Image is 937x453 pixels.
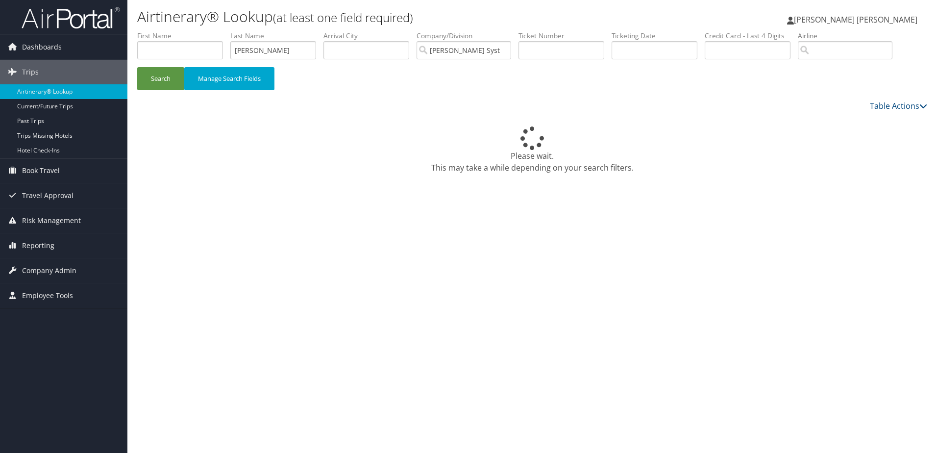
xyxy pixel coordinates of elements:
label: Ticketing Date [612,31,705,41]
span: Travel Approval [22,183,74,208]
span: [PERSON_NAME] [PERSON_NAME] [794,14,917,25]
span: Reporting [22,233,54,258]
label: Credit Card - Last 4 Digits [705,31,798,41]
button: Manage Search Fields [184,67,274,90]
button: Search [137,67,184,90]
img: airportal-logo.png [22,6,120,29]
a: [PERSON_NAME] [PERSON_NAME] [787,5,927,34]
span: Dashboards [22,35,62,59]
label: Arrival City [323,31,417,41]
label: Last Name [230,31,323,41]
label: First Name [137,31,230,41]
a: Table Actions [870,101,927,111]
h1: Airtinerary® Lookup [137,6,664,27]
span: Employee Tools [22,283,73,308]
label: Ticket Number [518,31,612,41]
label: Airline [798,31,900,41]
label: Company/Division [417,31,518,41]
span: Trips [22,60,39,84]
small: (at least one field required) [273,9,413,25]
div: Please wait. This may take a while depending on your search filters. [137,126,927,174]
span: Book Travel [22,158,60,183]
span: Company Admin [22,258,76,283]
span: Risk Management [22,208,81,233]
